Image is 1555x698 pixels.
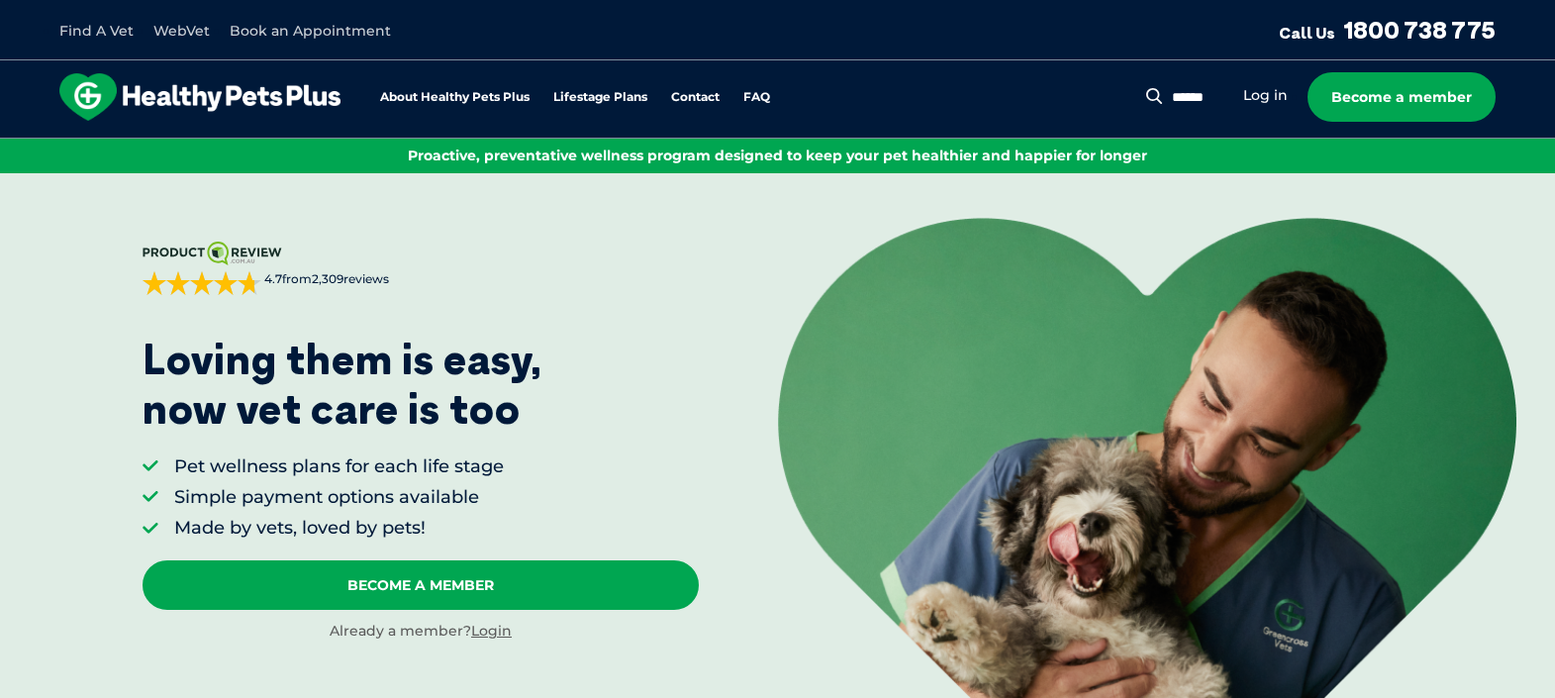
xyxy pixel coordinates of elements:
a: Login [471,622,512,640]
li: Simple payment options available [174,485,504,510]
img: hpp-logo [59,73,340,121]
strong: 4.7 [264,271,282,286]
a: Contact [671,91,720,104]
a: FAQ [743,91,770,104]
button: Search [1142,86,1167,106]
a: Become a member [1308,72,1496,122]
span: from [261,271,389,288]
a: Book an Appointment [230,22,391,40]
a: 4.7from2,309reviews [143,242,699,295]
a: Become A Member [143,560,699,610]
li: Pet wellness plans for each life stage [174,454,504,479]
a: About Healthy Pets Plus [380,91,530,104]
a: Log in [1243,86,1288,105]
a: Find A Vet [59,22,134,40]
a: Call Us1800 738 775 [1279,15,1496,45]
p: Loving them is easy, now vet care is too [143,335,542,435]
div: 4.7 out of 5 stars [143,271,261,295]
a: WebVet [153,22,210,40]
span: Call Us [1279,23,1335,43]
span: Proactive, preventative wellness program designed to keep your pet healthier and happier for longer [408,147,1147,164]
a: Lifestage Plans [553,91,647,104]
div: Already a member? [143,622,699,642]
span: 2,309 reviews [312,271,389,286]
li: Made by vets, loved by pets! [174,516,504,541]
